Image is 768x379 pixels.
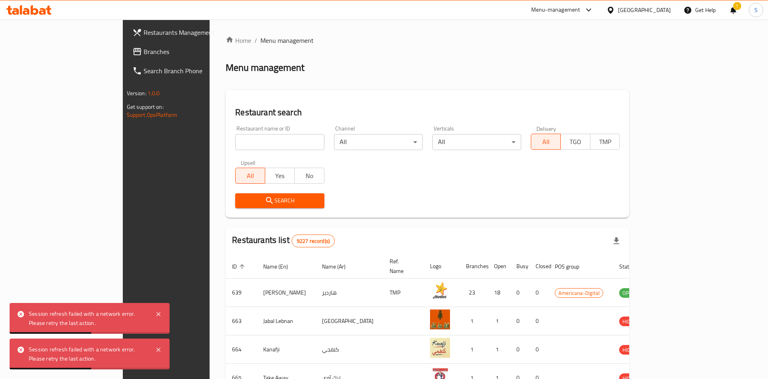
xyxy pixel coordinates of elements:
[424,254,460,279] th: Logo
[263,262,298,271] span: Name (En)
[430,309,450,329] img: Jabal Lebnan
[126,42,251,61] a: Branches
[607,231,626,251] div: Export file
[316,307,383,335] td: [GEOGRAPHIC_DATA]
[334,134,423,150] div: All
[144,28,245,37] span: Restaurants Management
[226,61,304,74] h2: Menu management
[235,193,324,208] button: Search
[560,134,590,150] button: TGO
[235,134,324,150] input: Search for restaurant name or ID..
[488,335,510,364] td: 1
[430,338,450,358] img: Kanafji
[126,61,251,80] a: Search Branch Phone
[460,307,488,335] td: 1
[432,134,521,150] div: All
[144,47,245,56] span: Branches
[148,88,160,98] span: 1.0.0
[239,170,262,182] span: All
[232,262,247,271] span: ID
[292,237,334,245] span: 9227 record(s)
[555,289,603,298] span: Americana-Digital
[529,307,548,335] td: 0
[29,309,147,327] div: Session refresh failed with a network error. Please retry the last action.
[242,196,318,206] span: Search
[531,5,580,15] div: Menu-management
[29,345,147,363] div: Session refresh failed with a network error. Please retry the last action.
[241,160,256,165] label: Upsell
[619,317,643,326] div: HIDDEN
[564,136,587,148] span: TGO
[316,279,383,307] td: هارديز
[127,110,178,120] a: Support.OpsPlatform
[529,279,548,307] td: 0
[430,281,450,301] img: Hardee's
[235,106,620,118] h2: Restaurant search
[298,170,321,182] span: No
[257,279,316,307] td: [PERSON_NAME]
[510,307,529,335] td: 0
[127,88,146,98] span: Version:
[510,279,529,307] td: 0
[754,6,758,14] span: S
[383,279,424,307] td: TMP
[619,289,639,298] span: OPEN
[235,168,265,184] button: All
[226,36,629,45] nav: breadcrumb
[529,254,548,279] th: Closed
[594,136,617,148] span: TMP
[488,254,510,279] th: Open
[534,136,558,148] span: All
[316,335,383,364] td: كنفجي
[460,279,488,307] td: 23
[127,102,164,112] span: Get support on:
[536,126,556,131] label: Delivery
[619,262,645,271] span: Status
[618,6,671,14] div: [GEOGRAPHIC_DATA]
[126,23,251,42] a: Restaurants Management
[529,335,548,364] td: 0
[232,234,335,247] h2: Restaurants list
[590,134,620,150] button: TMP
[390,257,414,276] span: Ref. Name
[510,254,529,279] th: Busy
[510,335,529,364] td: 0
[555,262,590,271] span: POS group
[322,262,356,271] span: Name (Ar)
[144,66,245,76] span: Search Branch Phone
[292,235,335,247] div: Total records count
[265,168,295,184] button: Yes
[260,36,314,45] span: Menu management
[257,307,316,335] td: Jabal Lebnan
[460,254,488,279] th: Branches
[254,36,257,45] li: /
[294,168,324,184] button: No
[531,134,561,150] button: All
[488,279,510,307] td: 18
[257,335,316,364] td: Kanafji
[619,317,643,326] span: HIDDEN
[619,345,643,355] span: HIDDEN
[488,307,510,335] td: 1
[268,170,292,182] span: Yes
[460,335,488,364] td: 1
